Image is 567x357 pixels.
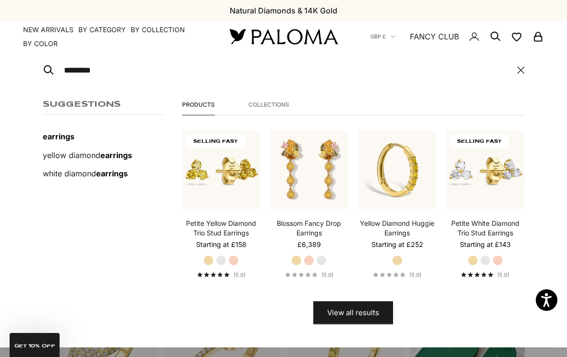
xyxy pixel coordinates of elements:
[196,240,247,249] sale-price: Starting at £158
[446,219,524,238] a: Petite White Diamond Trio Stud Earrings
[370,32,386,41] span: GBP £
[10,333,60,357] div: GET 10% Off
[321,271,333,278] span: (5.0)
[373,272,406,277] div: 5.0 out of 5.0 stars
[43,169,96,178] span: white diamond
[197,272,230,277] div: 5.0 out of 5.0 stars
[270,131,348,209] img: #YellowGold
[270,219,348,238] a: Blossom Fancy Drop Earrings
[450,135,509,148] span: SELLING FAST
[285,272,318,277] div: 5.0 out of 5.0 stars
[297,240,321,249] sale-price: £6,389
[370,32,395,41] button: GBP £
[23,25,207,49] nav: Primary navigation
[43,169,128,178] a: white diamondearrings
[461,272,493,277] div: 5.0 out of 5.0 stars
[285,271,333,278] a: 5.0 out of 5.0 stars(5.0)
[410,30,459,43] a: FANCY CLUB
[248,100,289,114] button: Collections
[313,301,393,324] button: View all results
[14,344,55,348] span: GET 10% Off
[23,39,58,49] summary: By Color
[327,307,379,319] span: View all results
[409,271,421,278] span: (5.0)
[78,25,126,35] summary: By Category
[186,135,245,148] span: SELLING FAST
[230,4,337,17] p: Natural Diamonds & 14K Gold
[358,131,436,209] img: #YellowGold
[23,25,74,35] a: NEW ARRIVALS
[182,100,215,114] button: Products
[64,63,507,77] input: Search
[461,271,509,278] a: 5.0 out of 5.0 stars(5.0)
[43,150,100,160] span: yellow diamond
[182,131,260,209] img: #YellowGold
[234,271,246,278] span: (5.0)
[370,21,544,52] nav: Secondary navigation
[497,271,509,278] span: (5.0)
[96,169,128,178] mark: earrings
[43,132,74,141] a: earrings
[100,150,132,160] mark: earrings
[371,240,423,249] sale-price: Starting at £252
[182,219,260,238] a: Petite Yellow Diamond Trio Stud Earrings
[446,131,524,209] img: #YellowGold
[131,25,185,35] summary: By Collection
[373,271,421,278] a: 5.0 out of 5.0 stars(5.0)
[460,240,511,249] sale-price: Starting at £143
[358,219,436,238] a: Yellow Diamond Huggie Earrings
[43,100,163,115] p: Suggestions
[197,271,246,278] a: 5.0 out of 5.0 stars(5.0)
[43,150,132,160] a: yellow diamondearrings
